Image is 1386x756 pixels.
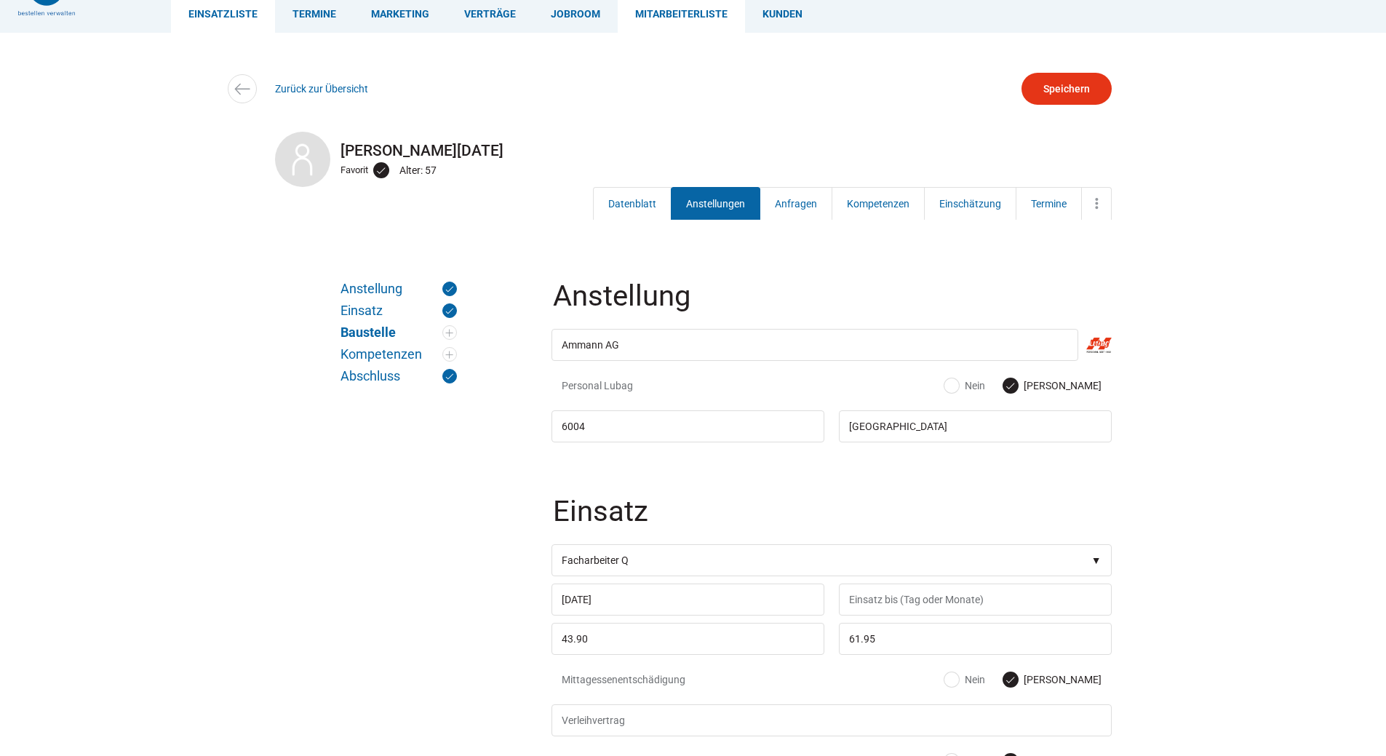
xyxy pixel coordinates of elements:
a: Datenblatt [593,187,672,220]
a: Einschätzung [924,187,1016,220]
label: Nein [944,378,985,393]
input: Speichern [1021,73,1112,105]
input: Einsatz bis (Tag oder Monate) [839,584,1112,616]
input: Einsatz von (Tag oder Jahr) [551,584,824,616]
a: Anstellung [340,282,457,296]
a: Baustelle [340,325,457,340]
legend: Anstellung [551,282,1115,329]
input: Arbeitsort Ort [839,410,1112,442]
legend: Einsatz [551,497,1115,544]
a: Zurück zur Übersicht [275,83,368,95]
input: Std. Lohn/Spesen [551,623,824,655]
input: Firma [551,329,1078,361]
label: [PERSON_NAME] [1003,378,1102,393]
a: Termine [1016,187,1082,220]
a: Kompetenzen [340,347,457,362]
a: Einsatz [340,303,457,318]
input: Verleihvertrag [551,704,1112,736]
a: Abschluss [340,369,457,383]
span: Personal Lubag [562,378,740,393]
h2: [PERSON_NAME][DATE] [275,142,1112,159]
img: icon-arrow-left.svg [231,79,252,100]
label: Nein [944,672,985,687]
div: Alter: 57 [399,161,440,180]
span: Mittagessenentschädigung [562,672,740,687]
label: [PERSON_NAME] [1003,672,1102,687]
a: Kompetenzen [832,187,925,220]
a: Anstellungen [671,187,760,220]
a: Anfragen [760,187,832,220]
input: Tarif (Personal Lubag) [839,623,1112,655]
input: Arbeitsort PLZ [551,410,824,442]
